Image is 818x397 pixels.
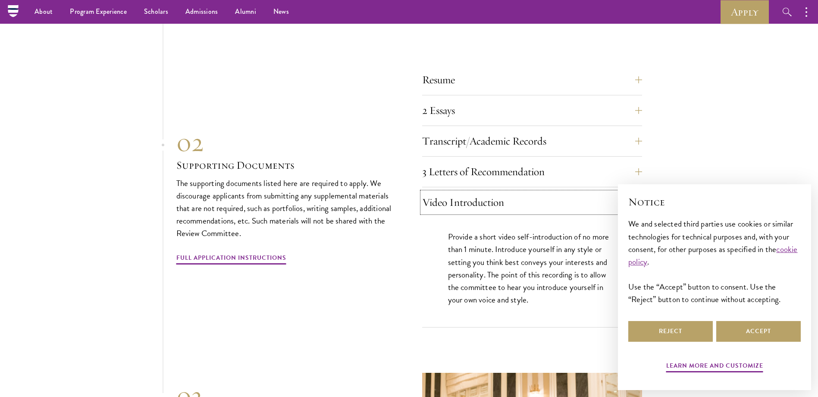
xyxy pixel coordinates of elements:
button: Reject [628,321,713,342]
button: 2 Essays [422,100,642,121]
h3: Supporting Documents [176,158,396,173]
button: 3 Letters of Recommendation [422,161,642,182]
button: Accept [716,321,801,342]
button: Transcript/Academic Records [422,131,642,151]
a: Full Application Instructions [176,252,286,266]
p: The supporting documents listed here are required to apply. We discourage applicants from submitt... [176,177,396,239]
button: Resume [422,69,642,90]
button: Video Introduction [422,192,642,213]
p: Provide a short video self-introduction of no more than 1 minute. Introduce yourself in any style... [448,230,616,306]
a: cookie policy [628,243,798,268]
div: We and selected third parties use cookies or similar technologies for technical purposes and, wit... [628,217,801,305]
div: 02 [176,127,396,158]
h2: Notice [628,195,801,209]
button: Learn more and customize [666,360,763,374]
